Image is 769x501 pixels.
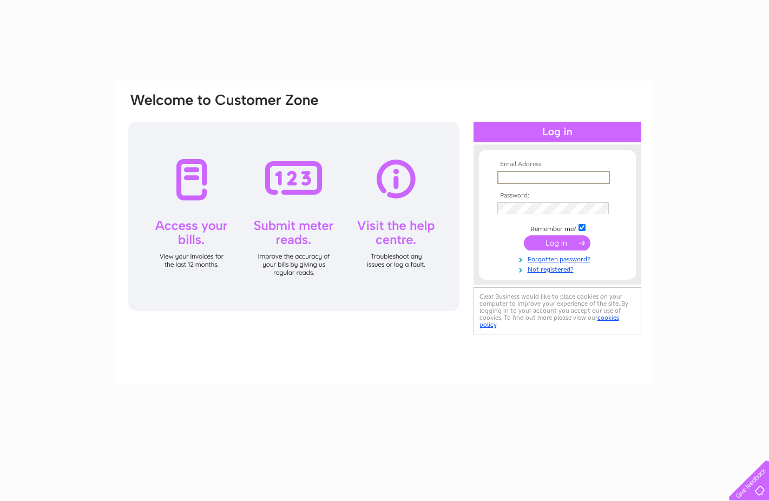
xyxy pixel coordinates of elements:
[479,314,619,328] a: cookies policy
[524,235,590,250] input: Submit
[495,222,620,233] td: Remember me?
[474,287,641,334] div: Clear Business would like to place cookies on your computer to improve your experience of the sit...
[497,263,620,274] a: Not registered?
[495,161,620,168] th: Email Address:
[495,192,620,200] th: Password:
[497,253,620,263] a: Forgotten password?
